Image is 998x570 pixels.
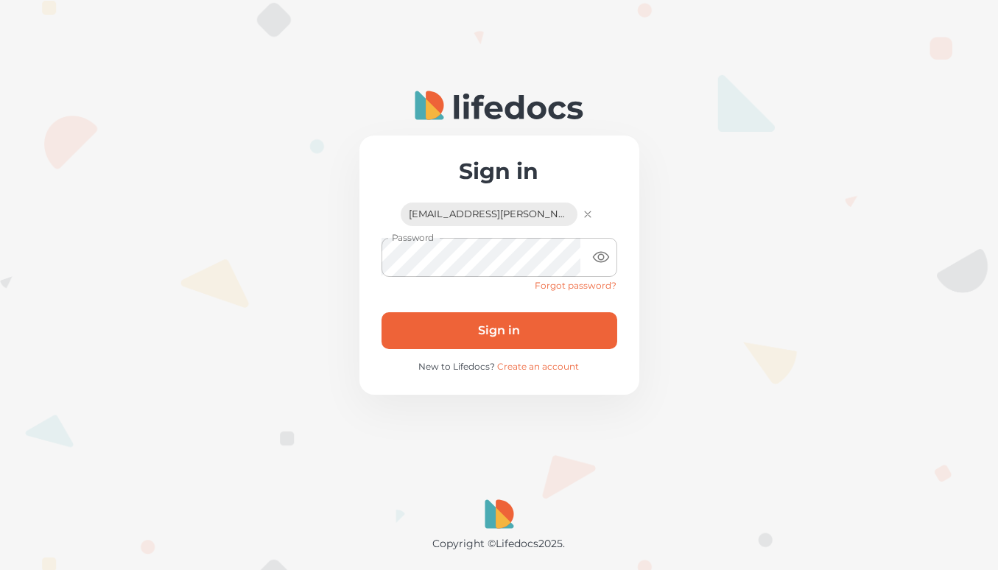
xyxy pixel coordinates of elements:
[535,280,617,291] a: Forgot password?
[401,208,577,220] span: [EMAIL_ADDRESS][PERSON_NAME][DOMAIN_NAME]
[392,231,435,244] label: Password
[586,242,616,272] button: toggle password visibility
[382,158,617,185] h2: Sign in
[382,361,617,373] p: New to Lifedocs?
[382,312,617,349] button: Sign in
[498,361,580,372] a: Create an account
